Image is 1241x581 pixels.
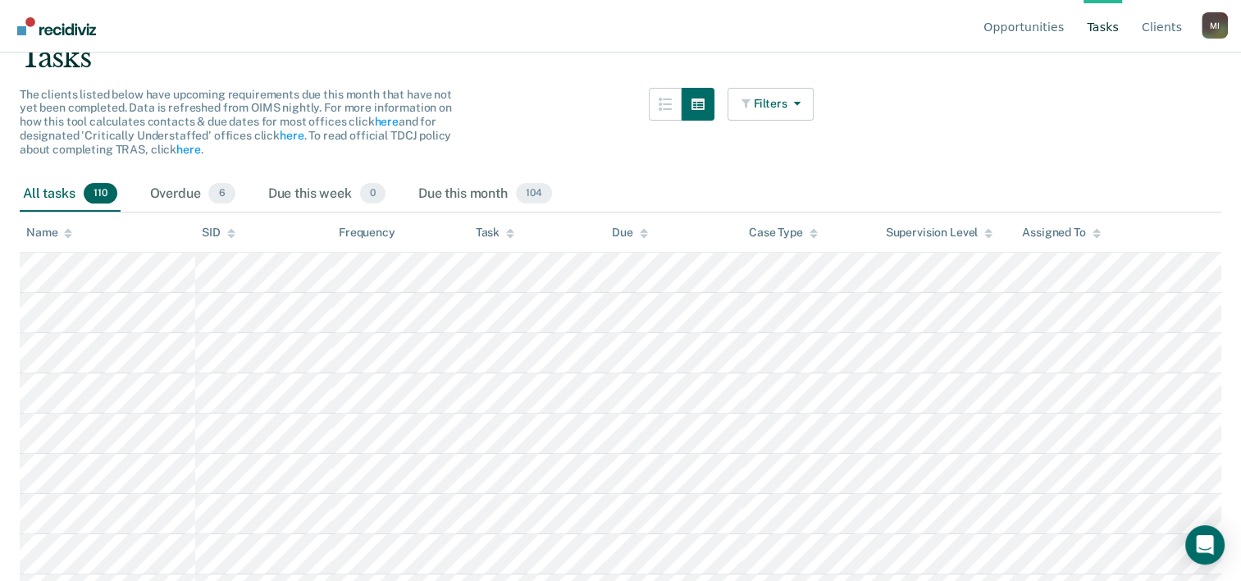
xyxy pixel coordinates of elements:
div: M I [1202,12,1228,39]
div: All tasks110 [20,176,121,213]
div: Supervision Level [886,226,993,240]
div: Case Type [749,226,818,240]
div: Overdue6 [147,176,239,213]
div: Open Intercom Messenger [1185,525,1225,565]
div: Due this week0 [265,176,389,213]
div: Name [26,226,72,240]
span: 110 [84,183,117,204]
span: 0 [360,183,386,204]
button: Profile dropdown button [1202,12,1228,39]
div: Due this month104 [415,176,555,213]
div: Assigned To [1022,226,1100,240]
div: Task [476,226,514,240]
span: The clients listed below have upcoming requirements due this month that have not yet been complet... [20,88,452,156]
a: here [176,143,200,156]
span: 6 [208,183,235,204]
span: 104 [516,183,552,204]
img: Recidiviz [17,17,96,35]
div: Due [612,226,648,240]
div: Frequency [339,226,395,240]
button: Filters [728,88,814,121]
a: here [374,115,398,128]
a: here [280,129,303,142]
div: SID [202,226,235,240]
div: Tasks [20,41,1221,75]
